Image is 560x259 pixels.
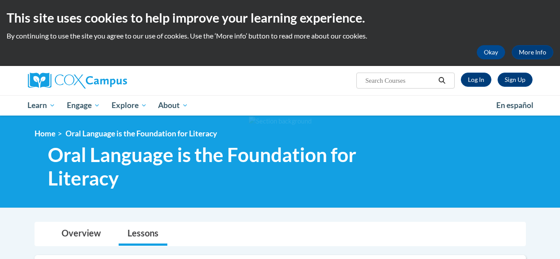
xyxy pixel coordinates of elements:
span: Learn [27,100,55,111]
a: Log In [461,73,491,87]
span: Oral Language is the Foundation for Literacy [66,129,217,138]
span: En español [496,101,533,110]
p: By continuing to use the site you agree to our use of cookies. Use the ‘More info’ button to read... [7,31,553,41]
button: Okay [477,45,505,59]
img: Cox Campus [28,73,127,89]
a: Home [35,129,55,138]
a: Cox Campus [28,73,187,89]
span: Explore [112,100,147,111]
div: Main menu [21,95,539,116]
span: About [158,100,188,111]
h2: This site uses cookies to help improve your learning experience. [7,9,553,27]
a: Engage [61,95,106,116]
a: En español [490,96,539,115]
span: Engage [67,100,100,111]
a: Overview [53,222,110,246]
a: Learn [22,95,62,116]
a: About [152,95,194,116]
a: Explore [106,95,153,116]
button: Search [435,75,448,86]
a: Register [498,73,533,87]
span: Oral Language is the Foundation for Literacy [48,143,413,190]
input: Search Courses [364,75,435,86]
a: More Info [512,45,553,59]
img: Section background [249,116,312,126]
a: Lessons [119,222,167,246]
